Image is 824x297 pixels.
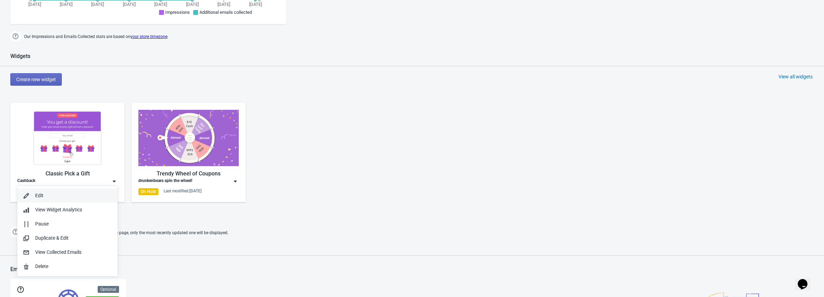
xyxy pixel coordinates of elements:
span: Create new widget [16,77,56,82]
tspan: [DATE] [60,2,72,7]
div: Pause [35,220,112,228]
tspan: [DATE] [154,2,167,7]
div: Classic Pick a Gift [17,170,118,178]
span: Additional emails collected [199,10,252,15]
div: Optional [98,286,119,293]
button: Create new widget [10,73,62,86]
tspan: [DATE] [28,2,41,7]
img: gift_game.jpg [17,110,118,166]
iframe: chat widget [795,269,817,290]
img: dropdown.png [111,178,118,185]
tspan: [DATE] [186,2,199,7]
div: Delete [35,263,112,270]
div: Trendy Wheel of Coupons [138,170,239,178]
div: Duplicate & Edit [35,234,112,242]
tspan: [DATE] [249,2,262,7]
img: dropdown.png [232,178,239,185]
span: If two Widgets are enabled and targeting the same page, only the most recently updated one will b... [24,227,228,239]
div: Last modified: [DATE] [164,188,202,194]
a: your store timezone [130,34,167,39]
button: Delete [17,259,118,274]
button: Edit [17,189,118,203]
button: View Collected Emails [17,245,118,259]
div: View all widgets [778,73,813,80]
img: trendy_game.png [138,110,239,166]
tspan: [DATE] [91,2,104,7]
button: Pause [17,217,118,231]
button: View Widget Analytics [17,203,118,217]
div: On Hold [138,188,158,195]
div: drunkenbears spin the wheel! [138,178,192,185]
div: Edit [35,192,112,199]
div: Cashback [17,178,35,185]
img: help.png [10,227,21,237]
div: View Collected Emails [35,249,112,256]
span: Our Impressions and Emails Collected stats are based on . [24,31,168,42]
span: View Widget Analytics [35,207,82,212]
img: help.png [10,31,21,41]
span: Impressions [165,10,190,15]
tspan: [DATE] [123,2,136,7]
button: Duplicate & Edit [17,231,118,245]
tspan: [DATE] [217,2,230,7]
